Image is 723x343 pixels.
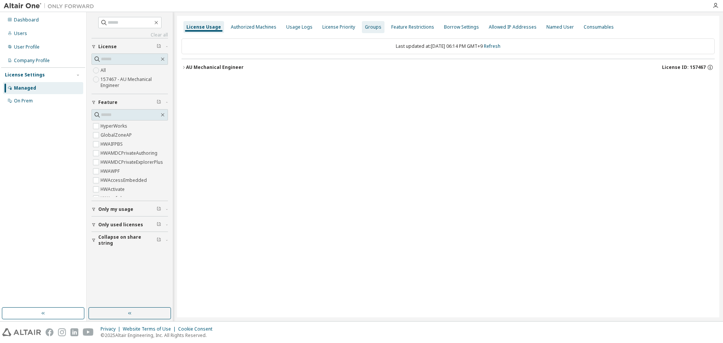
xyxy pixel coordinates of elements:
div: Dashboard [14,17,39,23]
div: Named User [546,24,574,30]
span: License [98,44,117,50]
img: instagram.svg [58,328,66,336]
img: linkedin.svg [70,328,78,336]
a: Clear all [92,32,168,38]
div: Website Terms of Use [123,326,178,332]
button: License [92,38,168,55]
label: HWAccessEmbedded [101,176,148,185]
button: Feature [92,94,168,111]
div: AU Mechanical Engineer [186,64,244,70]
div: Users [14,30,27,37]
img: facebook.svg [46,328,53,336]
button: Only used licenses [92,216,168,233]
img: altair_logo.svg [2,328,41,336]
div: Usage Logs [286,24,313,30]
img: youtube.svg [83,328,94,336]
span: Clear filter [157,237,161,243]
div: Last updated at: [DATE] 06:14 PM GMT+9 [182,38,715,54]
span: License ID: 157467 [662,64,706,70]
div: User Profile [14,44,40,50]
label: HWAWPF [101,167,121,176]
label: HWAcufwh [101,194,125,203]
label: HWAIFPBS [101,140,124,149]
span: Clear filter [157,206,161,212]
a: Refresh [484,43,500,49]
span: Only used licenses [98,222,143,228]
div: Borrow Settings [444,24,479,30]
button: Only my usage [92,201,168,218]
p: © 2025 Altair Engineering, Inc. All Rights Reserved. [101,332,217,338]
span: Clear filter [157,99,161,105]
div: On Prem [14,98,33,104]
div: Authorized Machines [231,24,276,30]
label: HWAMDCPrivateExplorerPlus [101,158,165,167]
span: Clear filter [157,222,161,228]
div: License Settings [5,72,45,78]
label: HWActivate [101,185,126,194]
label: GlobalZoneAP [101,131,133,140]
div: Cookie Consent [178,326,217,332]
span: Only my usage [98,206,133,212]
button: AU Mechanical EngineerLicense ID: 157467 [182,59,715,76]
span: Clear filter [157,44,161,50]
div: License Usage [186,24,221,30]
div: Privacy [101,326,123,332]
div: Consumables [584,24,614,30]
label: 157467 - AU Mechanical Engineer [101,75,168,90]
img: Altair One [4,2,98,10]
span: Collapse on share string [98,234,157,246]
label: HWAMDCPrivateAuthoring [101,149,159,158]
div: Groups [365,24,381,30]
label: All [101,66,107,75]
div: Managed [14,85,36,91]
div: License Priority [322,24,355,30]
label: HyperWorks [101,122,129,131]
button: Collapse on share string [92,232,168,248]
span: Feature [98,99,117,105]
div: Company Profile [14,58,50,64]
div: Feature Restrictions [391,24,434,30]
div: Allowed IP Addresses [489,24,537,30]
